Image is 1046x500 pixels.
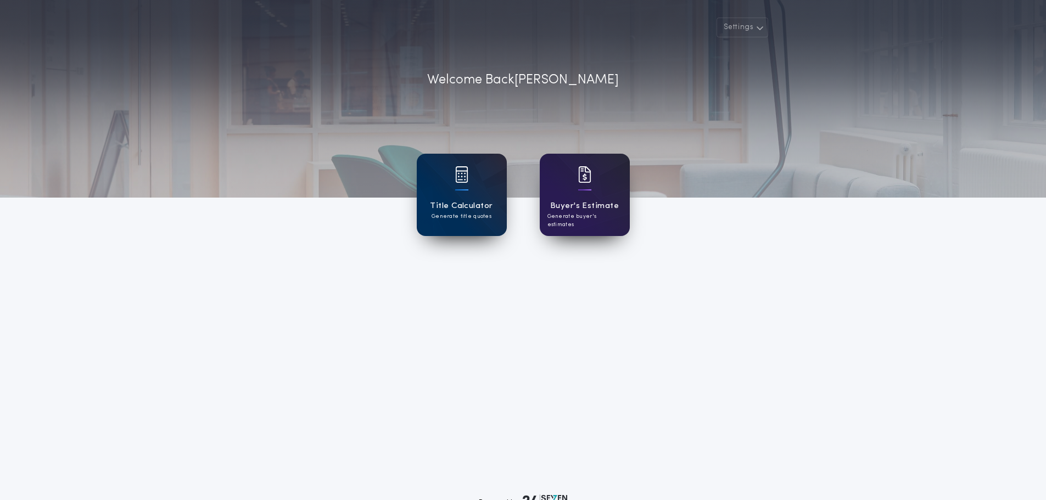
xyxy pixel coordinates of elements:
[717,18,768,37] button: Settings
[540,154,630,236] a: card iconBuyer's EstimateGenerate buyer's estimates
[455,166,468,183] img: card icon
[578,166,591,183] img: card icon
[547,212,622,229] p: Generate buyer's estimates
[432,212,491,221] p: Generate title quotes
[417,154,507,236] a: card iconTitle CalculatorGenerate title quotes
[427,70,619,90] p: Welcome Back [PERSON_NAME]
[430,200,493,212] h1: Title Calculator
[550,200,619,212] h1: Buyer's Estimate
